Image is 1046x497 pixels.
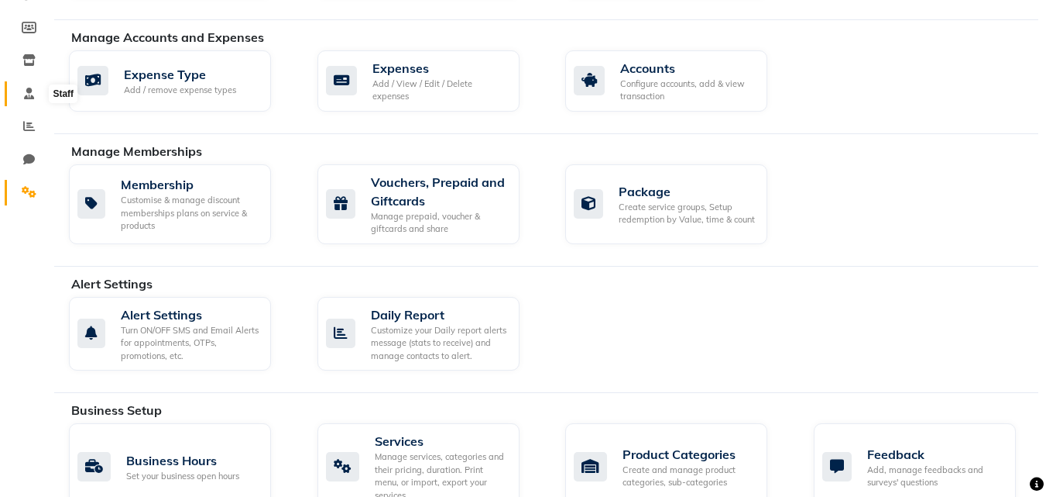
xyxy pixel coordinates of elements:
[619,201,755,226] div: Create service groups, Setup redemption by Value, time & count
[69,50,294,112] a: Expense TypeAdd / remove expense types
[371,305,507,324] div: Daily Report
[372,59,507,78] div: Expenses
[121,305,259,324] div: Alert Settings
[371,210,507,236] div: Manage prepaid, voucher & giftcards and share
[565,50,791,112] a: AccountsConfigure accounts, add & view transaction
[124,84,236,97] div: Add / remove expense types
[620,78,755,103] div: Configure accounts, add & view transaction
[565,164,791,244] a: PackageCreate service groups, Setup redemption by Value, time & count
[126,470,239,483] div: Set your business open hours
[121,324,259,363] div: Turn ON/OFF SMS and Email Alerts for appointments, OTPs, promotions, etc.
[622,464,755,489] div: Create and manage product categories, sub-categories
[317,297,543,371] a: Daily ReportCustomize your Daily report alerts message (stats to receive) and manage contacts to ...
[126,451,239,470] div: Business Hours
[317,164,543,244] a: Vouchers, Prepaid and GiftcardsManage prepaid, voucher & giftcards and share
[69,164,294,244] a: MembershipCustomise & manage discount memberships plans on service & products
[49,85,77,103] div: Staff
[867,445,1003,464] div: Feedback
[620,59,755,78] div: Accounts
[371,173,507,210] div: Vouchers, Prepaid and Giftcards
[867,464,1003,489] div: Add, manage feedbacks and surveys' questions
[371,324,507,363] div: Customize your Daily report alerts message (stats to receive) and manage contacts to alert.
[375,432,507,450] div: Services
[619,182,755,201] div: Package
[372,78,507,103] div: Add / View / Edit / Delete expenses
[622,445,755,464] div: Product Categories
[69,297,294,371] a: Alert SettingsTurn ON/OFF SMS and Email Alerts for appointments, OTPs, promotions, etc.
[121,175,259,194] div: Membership
[124,65,236,84] div: Expense Type
[121,194,259,233] div: Customise & manage discount memberships plans on service & products
[317,50,543,112] a: ExpensesAdd / View / Edit / Delete expenses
